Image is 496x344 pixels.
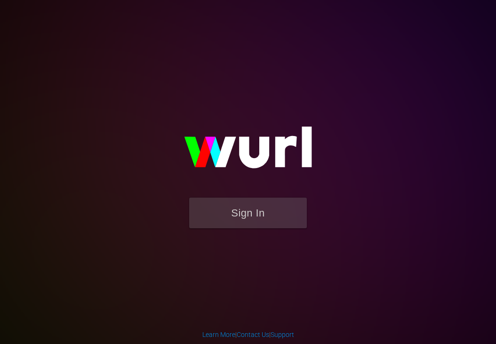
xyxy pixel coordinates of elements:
[237,331,269,338] a: Contact Us
[271,331,294,338] a: Support
[154,106,342,198] img: wurl-logo-on-black-223613ac3d8ba8fe6dc639794a292ebdb59501304c7dfd60c99c58986ef67473.svg
[202,331,235,338] a: Learn More
[202,330,294,339] div: | |
[189,198,307,228] button: Sign In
